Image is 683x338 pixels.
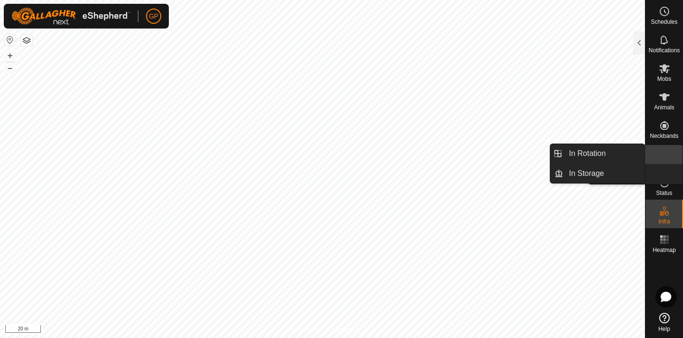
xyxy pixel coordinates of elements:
[569,148,605,159] span: In Rotation
[650,133,678,139] span: Neckbands
[11,8,130,25] img: Gallagher Logo
[21,35,32,46] button: Map Layers
[550,164,644,183] li: In Storage
[645,309,683,336] a: Help
[649,48,680,53] span: Notifications
[563,144,644,163] a: In Rotation
[653,247,676,253] span: Heatmap
[149,11,158,21] span: GP
[285,326,321,334] a: Privacy Policy
[563,164,644,183] a: In Storage
[569,168,604,179] span: In Storage
[657,76,671,82] span: Mobs
[4,62,16,74] button: –
[4,50,16,61] button: +
[651,19,677,25] span: Schedules
[4,34,16,46] button: Reset Map
[656,190,672,196] span: Status
[658,326,670,332] span: Help
[550,144,644,163] li: In Rotation
[654,105,674,110] span: Animals
[332,326,360,334] a: Contact Us
[658,219,670,224] span: Infra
